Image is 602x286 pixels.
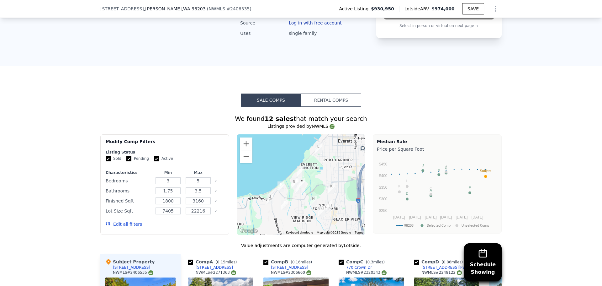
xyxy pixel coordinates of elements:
div: NWMLS # 2248122 [421,270,462,275]
button: Keyboard shortcuts [286,230,313,235]
span: NWMLS [209,6,225,11]
p: Select in person or virtual on next page → [384,22,494,30]
div: 770 Crown Dr [295,164,307,179]
div: [STREET_ADDRESS][PERSON_NAME] [421,265,487,270]
a: Open this area in Google Maps (opens a new window) [238,227,259,235]
div: Listings provided by NWMLS [100,123,502,129]
text: [DATE] [456,215,467,219]
div: single family [289,30,318,36]
div: Bathrooms [106,186,152,195]
button: Clear [214,200,217,202]
div: Modify Comp Filters [106,138,224,150]
div: 406 Center Pl [296,175,308,191]
input: Pending [126,156,131,161]
text: [DATE] [409,215,421,219]
text: [DATE] [472,215,483,219]
span: $974,000 [431,6,455,11]
text: A [430,188,432,192]
span: 0.16 [292,260,301,264]
div: NWMLS # 2306660 [271,270,311,275]
span: ( miles) [363,260,387,264]
img: NWMLS Logo [231,270,236,275]
div: Min [154,170,182,175]
text: D [406,192,408,195]
span: Lotside ARV [404,6,431,12]
div: A chart. [377,154,498,232]
text: J [445,165,447,169]
span: ( miles) [439,260,465,264]
span: , [PERSON_NAME] [144,6,206,12]
button: Rental Comps [301,94,361,107]
span: ( miles) [213,260,239,264]
div: 4720 Glenwood Ave [264,191,276,207]
button: Log in with free account [289,20,342,25]
button: Zoom out [240,150,252,163]
span: 0.3 [367,260,373,264]
div: Characteristics [106,170,152,175]
div: Comp A [188,259,239,265]
button: Show Options [489,3,502,15]
div: Lot Size Sqft [106,207,152,215]
div: NWMLS # 2320343 [346,270,387,275]
div: 770 Crown Dr [346,265,372,270]
strong: 12 sales [265,115,294,122]
div: Median Sale [377,138,498,145]
div: Price per Square Foot [377,145,498,154]
text: K [398,184,401,188]
text: $350 [379,185,388,190]
div: [STREET_ADDRESS] [196,265,233,270]
button: Sale Comps [241,94,301,107]
div: 406 47th St SE [307,193,319,209]
text: $400 [379,174,388,178]
div: 358 Heather Rd [288,176,300,192]
button: Clear [214,180,217,182]
button: Zoom in [240,138,252,150]
text: E [438,167,440,171]
div: 307 Elm St [293,181,304,196]
div: 4901 9th Ave W [278,197,290,213]
label: Sold [106,156,121,161]
div: 1005 Harborview Ln [275,179,287,195]
button: Clear [214,190,217,192]
button: Clear [214,210,217,213]
div: NWMLS # 2271363 [196,270,236,275]
div: 4859 Alpine Dr [323,197,335,213]
span: , WA 98203 [182,6,206,11]
span: [STREET_ADDRESS] [100,6,144,12]
div: NWMLS # 2406535 [113,270,153,275]
a: Terms (opens in new tab) [355,231,363,234]
div: Listing Status [106,150,224,155]
text: Unselected Comp [462,224,489,228]
div: 619 Laurel Dr [312,141,324,156]
text: B [422,163,424,167]
input: Sold [106,156,111,161]
text: $450 [379,162,388,166]
text: [DATE] [440,215,452,219]
span: # 2406535 [226,6,250,11]
button: ScheduleShowing [464,243,502,281]
div: Subject Property [105,259,155,265]
text: Subject [480,169,491,173]
div: 343 View Ridge Dr [290,175,302,191]
div: [STREET_ADDRESS] [271,265,308,270]
img: NWMLS Logo [457,270,462,275]
a: [STREET_ADDRESS] [263,265,308,270]
span: 0.86 [443,260,451,264]
span: ( miles) [288,260,314,264]
span: 0.15 [217,260,225,264]
button: Edit all filters [106,221,142,227]
button: SAVE [462,3,484,14]
text: Selected Comp [427,224,451,228]
span: Map data ©2025 Google [317,231,351,234]
div: ( ) [207,6,251,12]
div: We found that match your search [100,114,502,123]
text: G [430,187,432,191]
img: NWMLS Logo [148,270,153,275]
text: 98203 [404,224,414,228]
div: Source [240,20,289,26]
text: $300 [379,197,388,201]
img: Google [238,227,259,235]
div: Max [184,170,212,175]
div: Comp C [339,259,387,265]
img: NWMLS Logo [306,270,311,275]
